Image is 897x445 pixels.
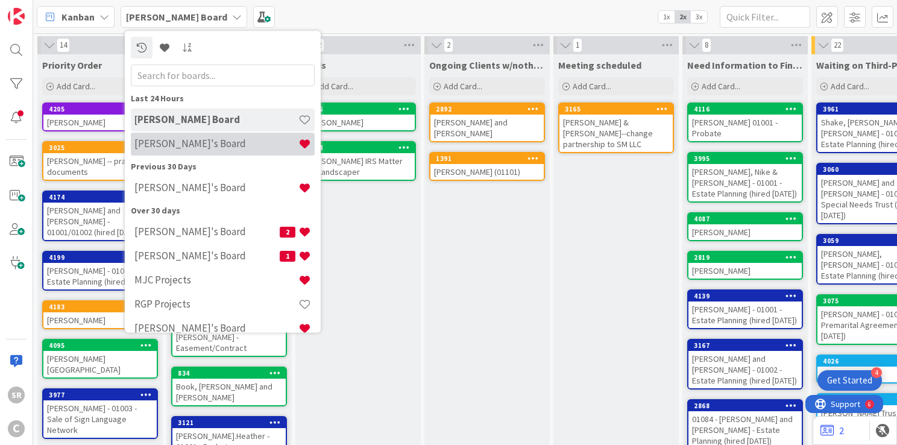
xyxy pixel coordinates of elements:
a: 4087[PERSON_NAME] [687,212,803,241]
div: 3144[PERSON_NAME] - Easement/Contract [172,318,286,356]
span: Priority Order [42,59,102,71]
div: [PERSON_NAME] [301,115,415,130]
div: 3977[PERSON_NAME] - 01003 - Sale of Sign Language Network [43,390,157,438]
div: 2892[PERSON_NAME] and [PERSON_NAME] [430,104,544,141]
a: 4139[PERSON_NAME] - 01001 - Estate Planning (hired [DATE]) [687,289,803,329]
div: Last 24 Hours [131,92,315,105]
h4: [PERSON_NAME]'s Board [134,323,298,335]
span: Add Card... [702,81,740,92]
a: 2892[PERSON_NAME] and [PERSON_NAME] [429,103,545,142]
div: 834 [172,368,286,379]
span: Meeting scheduled [558,59,641,71]
div: [PERSON_NAME] IRS Matter for Landscaper [301,153,415,180]
div: SR [8,387,25,403]
span: Add Card... [57,81,95,92]
div: 3995 [688,153,802,164]
div: 3121 [172,417,286,428]
div: 4095 [49,341,157,350]
a: 834Book, [PERSON_NAME] and [PERSON_NAME] [171,367,287,406]
div: 3025 [43,142,157,153]
div: 3167 [688,340,802,351]
div: 1391[PERSON_NAME] (01101) [430,153,544,180]
span: 3x [691,11,707,23]
div: 2868 [694,402,802,410]
div: [PERSON_NAME] & [PERSON_NAME]--change partnership to SM LLC [559,115,673,152]
div: 3167[PERSON_NAME] and [PERSON_NAME] - 01002 - Estate Planning (hired [DATE]) [688,340,802,388]
div: 3995[PERSON_NAME], Nike & [PERSON_NAME] - 01001 - Estate Planning (hired [DATE]) [688,153,802,201]
img: Visit kanbanzone.com [8,8,25,25]
span: 2 [280,227,295,238]
div: Get Started [827,374,872,387]
div: 3165 [559,104,673,115]
div: 6 [63,5,66,14]
span: Support [25,2,55,16]
div: 4183 [43,301,157,312]
span: 22 [831,38,844,52]
input: Quick Filter... [720,6,810,28]
div: [PERSON_NAME] - 01003 - Sale of Sign Language Network [43,400,157,438]
a: 3167[PERSON_NAME] and [PERSON_NAME] - 01002 - Estate Planning (hired [DATE]) [687,339,803,390]
div: 1391 [436,154,544,163]
div: Previous 30 Days [131,160,315,173]
a: 4199[PERSON_NAME] - 01001 - Estate Planning (hired [DATE]) [42,251,158,291]
div: 3995 [694,154,802,163]
h4: [PERSON_NAME] Board [134,114,298,126]
div: 4116 [688,104,802,115]
span: Kanban [61,10,95,24]
span: 8 [702,38,711,52]
div: 4199 [49,253,157,262]
div: [PERSON_NAME] (01101) [430,164,544,180]
div: 4183 [49,303,157,311]
div: 834Book, [PERSON_NAME] and [PERSON_NAME] [172,368,286,405]
div: 4199[PERSON_NAME] - 01001 - Estate Planning (hired [DATE]) [43,252,157,289]
a: 4116[PERSON_NAME] 01001 - Probate [687,103,803,142]
span: 14 [57,38,70,52]
div: 4095[PERSON_NAME][GEOGRAPHIC_DATA] [43,340,157,377]
div: 4205 [49,105,157,113]
div: 4 [871,367,882,378]
span: Need Information to Finish [687,59,803,71]
a: 4174[PERSON_NAME] and [PERSON_NAME] - 01001/01002 (hired [DATE]) [42,191,158,241]
div: 4139[PERSON_NAME] - 01001 - Estate Planning (hired [DATE]) [688,291,802,328]
div: [PERSON_NAME] - Easement/Contract [172,329,286,356]
div: 2819 [688,252,802,263]
div: [PERSON_NAME] [43,312,157,328]
div: [PERSON_NAME] 01001 - Probate [688,115,802,141]
div: 3076 [301,104,415,115]
div: [PERSON_NAME] - 01001 - Estate Planning (hired [DATE]) [688,301,802,328]
div: 1391 [430,153,544,164]
div: 4174 [49,193,157,201]
div: 4139 [688,291,802,301]
div: 3165[PERSON_NAME] & [PERSON_NAME]--change partnership to SM LLC [559,104,673,152]
b: [PERSON_NAME] Board [126,11,227,23]
span: Ongoing Clients w/nothing ATM [429,59,545,71]
span: 2x [675,11,691,23]
div: 4116[PERSON_NAME] 01001 - Probate [688,104,802,141]
div: [PERSON_NAME] and [PERSON_NAME] - 01002 - Estate Planning (hired [DATE]) [688,351,802,388]
div: 4205[PERSON_NAME] [43,104,157,130]
a: 3977[PERSON_NAME] - 01003 - Sale of Sign Language Network [42,388,158,439]
span: 2 [444,38,453,52]
span: 1x [658,11,675,23]
div: 3165 [565,105,673,113]
div: 4095 [43,340,157,351]
div: 4087 [694,215,802,223]
a: 2819[PERSON_NAME] [687,251,803,280]
a: 4183[PERSON_NAME] [42,300,158,329]
a: 1391[PERSON_NAME] (01101) [429,152,545,181]
h4: [PERSON_NAME]'s Board [134,250,280,262]
div: 4205 [43,104,157,115]
div: [PERSON_NAME] [688,263,802,279]
div: 2892 [436,105,544,113]
div: [PERSON_NAME] and [PERSON_NAME] [430,115,544,141]
a: 3076[PERSON_NAME] [300,103,416,131]
span: Add Card... [573,81,611,92]
div: 3977 [49,391,157,399]
div: 2868 [688,400,802,411]
div: 2884 [301,142,415,153]
div: [PERSON_NAME] - 01001 - Estate Planning (hired [DATE]) [43,263,157,289]
div: 2819 [694,253,802,262]
div: 834 [178,369,286,377]
h4: [PERSON_NAME]'s Board [134,226,280,238]
div: 4116 [694,105,802,113]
